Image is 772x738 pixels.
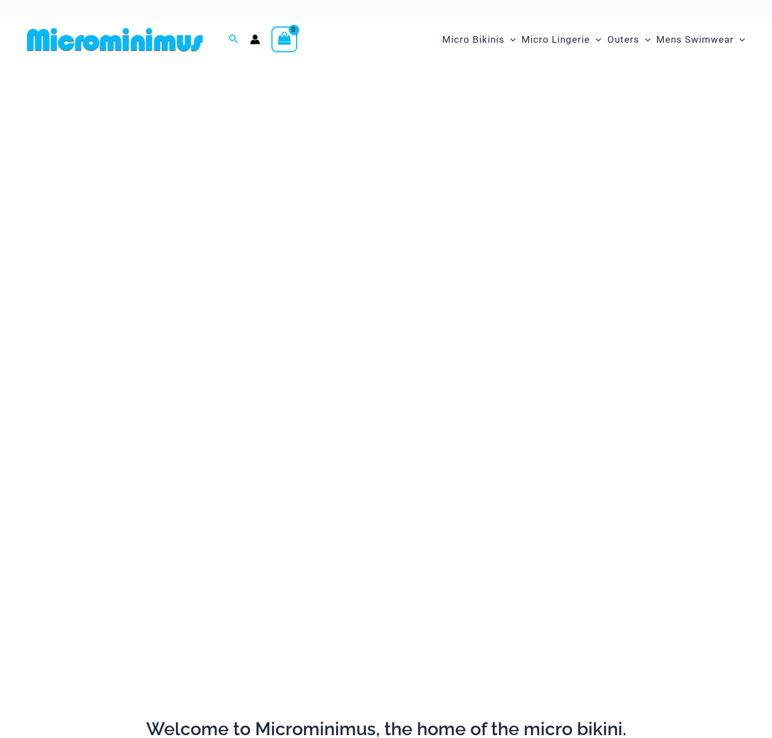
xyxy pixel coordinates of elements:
[656,25,734,54] span: Mens Swimwear
[734,25,745,54] span: Menu Toggle
[590,25,601,54] span: Menu Toggle
[22,27,207,52] img: MM SHOP LOGO FLAT
[653,22,748,57] a: Mens SwimwearMenu ToggleMenu Toggle
[605,22,653,57] a: OutersMenu ToggleMenu Toggle
[250,34,260,44] a: Account icon link
[229,33,239,47] a: Search icon link
[639,25,651,54] span: Menu Toggle
[442,25,505,54] span: Micro Bikinis
[521,25,590,54] span: Micro Lingerie
[439,22,519,57] a: Micro BikinisMenu ToggleMenu Toggle
[438,21,750,58] nav: Site Navigation
[271,26,297,52] a: View Shopping Cart, empty
[505,25,516,54] span: Menu Toggle
[607,25,639,54] span: Outers
[519,22,604,57] a: Micro LingerieMenu ToggleMenu Toggle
